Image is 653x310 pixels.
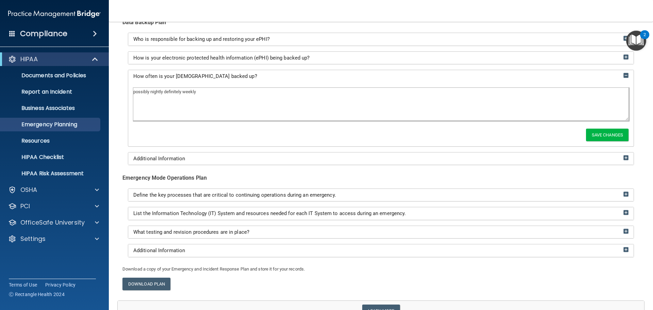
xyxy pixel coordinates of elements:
img: PMB logo [8,7,101,21]
p: PCI [20,202,30,210]
a: Settings [8,235,99,243]
img: ic_add_box.75fa564c.png [623,155,629,160]
p: Business Associates [4,105,97,112]
img: ic_add_box.75fa564c.png [623,192,629,197]
span: Define the key processes that are critical to continuing operations during an emergency. [133,192,336,198]
a: OSHA [8,186,99,194]
a: OfficeSafe University [8,218,99,227]
a: How is your electronic protected health information (ePHI) being backed up? [133,55,629,61]
span: Additional Information [133,156,185,162]
span: Ⓒ Rectangle Health 2024 [9,291,65,298]
p: HIPAA Checklist [4,154,97,161]
button: Save Changes [586,129,629,141]
a: PCI [8,202,99,210]
img: ic_add_box.75fa564c.png [623,229,629,234]
img: ic_add_box.75fa564c.png [623,210,629,215]
p: Settings [20,235,46,243]
a: List the Information Technology (IT) System and resources needed for each IT System to access dur... [133,211,629,216]
a: Privacy Policy [45,281,76,288]
p: Emergency Planning [4,121,97,128]
img: icon-collapse.69a1e669.png [623,73,629,78]
p: Download a copy of your Emergency and Incident Response Plan and store it for your records. [122,265,639,273]
p: Documents and Policies [4,72,97,79]
p: Report an Incident [4,88,97,95]
iframe: Drift Widget Chat Controller [535,262,645,289]
p: OSHA [20,186,37,194]
a: Define the key processes that are critical to continuing operations during an emergency. [133,192,629,198]
span: How often is your [DEMOGRAPHIC_DATA] backed up? [133,73,257,79]
span: What testing and revision procedures are in place? [133,229,249,235]
span: Who is responsible for backing up and restoring your ePHI? [133,36,270,42]
p: Resources [4,137,97,144]
b: Data Backup Plan [122,19,166,26]
a: Additional Information [133,248,629,254]
p: HIPAA [20,55,38,63]
p: HIPAA Risk Assessment [4,170,97,177]
a: What testing and revision procedures are in place? [133,229,629,235]
a: HIPAA [8,55,99,63]
img: ic_add_box.75fa564c.png [623,36,629,41]
div: 2 [643,35,646,44]
p: OfficeSafe University [20,218,85,227]
h4: Compliance [20,29,67,38]
span: How is your electronic protected health information (ePHI) being backed up? [133,55,310,61]
b: Emergency Mode Operations Plan [122,175,207,181]
a: How often is your [DEMOGRAPHIC_DATA] backed up? [133,74,629,79]
img: ic_add_box.75fa564c.png [623,54,629,60]
img: ic_add_box.75fa564c.png [623,247,629,252]
a: Terms of Use [9,281,37,288]
span: List the Information Technology (IT) System and resources needed for each IT System to access dur... [133,210,406,216]
button: Open Resource Center, 2 new notifications [626,31,646,51]
a: Download Plan [122,278,170,290]
span: Additional Information [133,247,185,254]
a: Additional Information [133,156,629,162]
a: Who is responsible for backing up and restoring your ePHI? [133,36,629,42]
